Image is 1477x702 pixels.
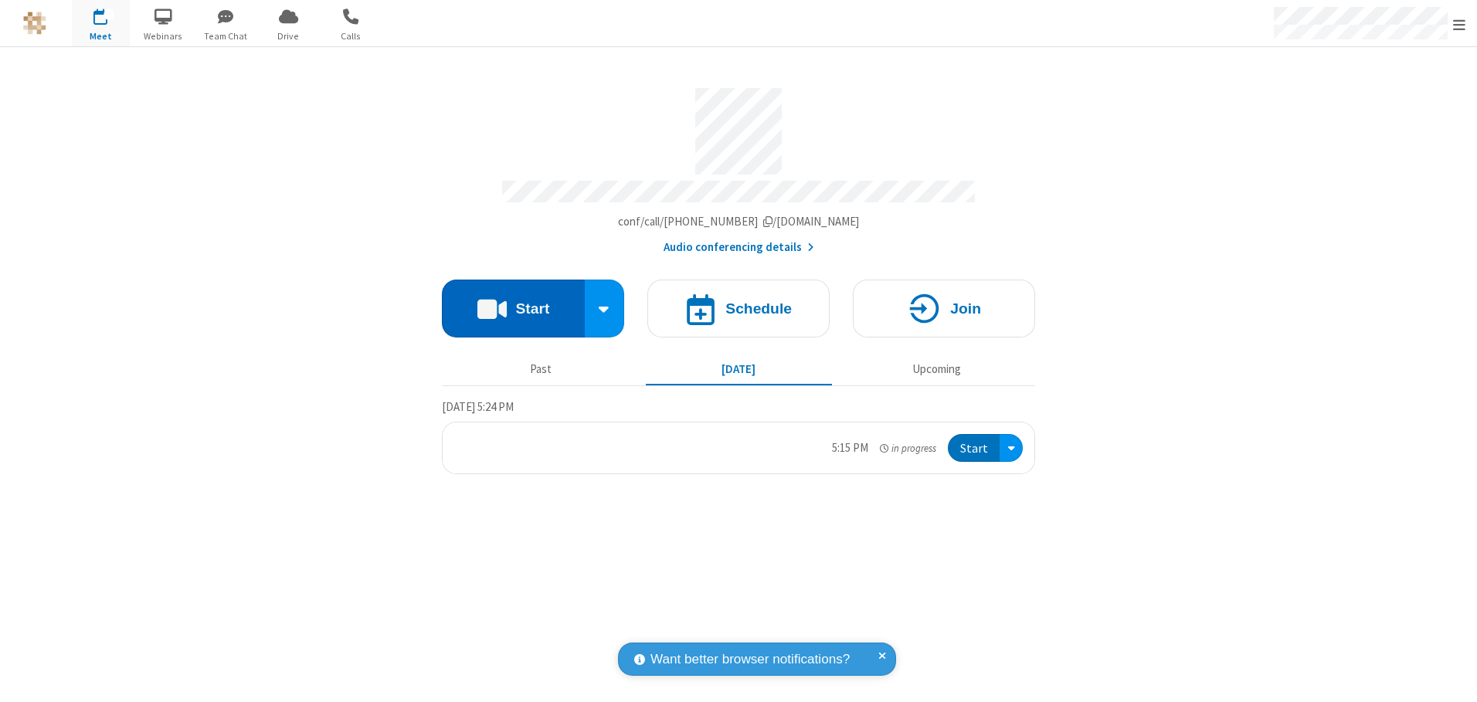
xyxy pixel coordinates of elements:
[322,29,380,43] span: Calls
[832,439,868,457] div: 5:15 PM
[442,399,514,414] span: [DATE] 5:24 PM
[442,398,1035,475] section: Today's Meetings
[197,29,255,43] span: Team Chat
[442,76,1035,256] section: Account details
[585,280,625,337] div: Start conference options
[647,280,830,337] button: Schedule
[853,280,1035,337] button: Join
[260,29,317,43] span: Drive
[950,301,981,316] h4: Join
[664,239,814,256] button: Audio conferencing details
[880,441,936,456] em: in progress
[23,12,46,35] img: QA Selenium DO NOT DELETE OR CHANGE
[72,29,130,43] span: Meet
[1000,434,1023,463] div: Open menu
[725,301,792,316] h4: Schedule
[442,280,585,337] button: Start
[104,8,114,20] div: 1
[650,649,850,670] span: Want better browser notifications?
[448,354,634,384] button: Past
[515,301,549,316] h4: Start
[1438,662,1465,691] iframe: Chat
[844,354,1030,384] button: Upcoming
[646,354,832,384] button: [DATE]
[948,434,1000,463] button: Start
[618,214,860,229] span: Copy my meeting room link
[134,29,192,43] span: Webinars
[618,213,860,231] button: Copy my meeting room linkCopy my meeting room link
